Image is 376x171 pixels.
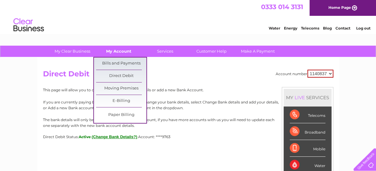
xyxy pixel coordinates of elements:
a: Log out [356,26,370,30]
button: (Change Bank Details?) [92,134,138,139]
a: Paper Billing [96,109,146,121]
a: Bills and Payments [96,58,146,70]
div: Clear Business is a trading name of Verastar Limited (registered in [GEOGRAPHIC_DATA] No. 3667643... [44,3,332,30]
a: Services [140,46,190,57]
a: 0333 014 3131 [261,3,303,11]
a: E-Billing [96,95,146,107]
div: LIVE [293,95,306,100]
div: MY SERVICES [284,89,331,106]
a: Direct Debit [96,70,146,82]
a: Telecoms [301,26,319,30]
img: logo.png [13,16,44,34]
a: Make A Payment [233,46,283,57]
a: My Clear Business [47,46,98,57]
div: Telecoms [290,106,325,123]
a: Contact [335,26,350,30]
a: My Account [94,46,144,57]
p: If you are currently paying by Direct Debit and wish to change your bank details, select Change B... [43,99,333,111]
a: Energy [284,26,297,30]
div: Direct Debit Status: [43,134,333,139]
div: Mobile [290,140,325,157]
a: Blog [323,26,332,30]
p: The bank details will only be updated for the selected account, if you have more accounts with us... [43,117,333,128]
span: Active [79,134,91,139]
a: Moving Premises [96,82,146,95]
h2: Direct Debit [43,70,333,81]
a: Water [269,26,280,30]
a: Customer Help [186,46,237,57]
p: This page will allow you to change your Direct Debit details or add a new Bank Account. [43,87,333,93]
div: Broadband [290,123,325,140]
div: Account number [276,70,333,78]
